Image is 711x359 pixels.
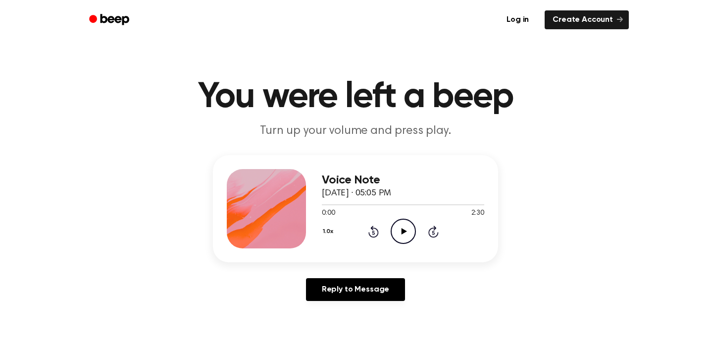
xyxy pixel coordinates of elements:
[102,79,609,115] h1: You were left a beep
[497,8,539,31] a: Log in
[306,278,405,301] a: Reply to Message
[322,174,484,187] h3: Voice Note
[471,208,484,219] span: 2:30
[322,223,337,240] button: 1.0x
[165,123,546,139] p: Turn up your volume and press play.
[545,10,629,29] a: Create Account
[322,208,335,219] span: 0:00
[322,189,391,198] span: [DATE] · 05:05 PM
[82,10,138,30] a: Beep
